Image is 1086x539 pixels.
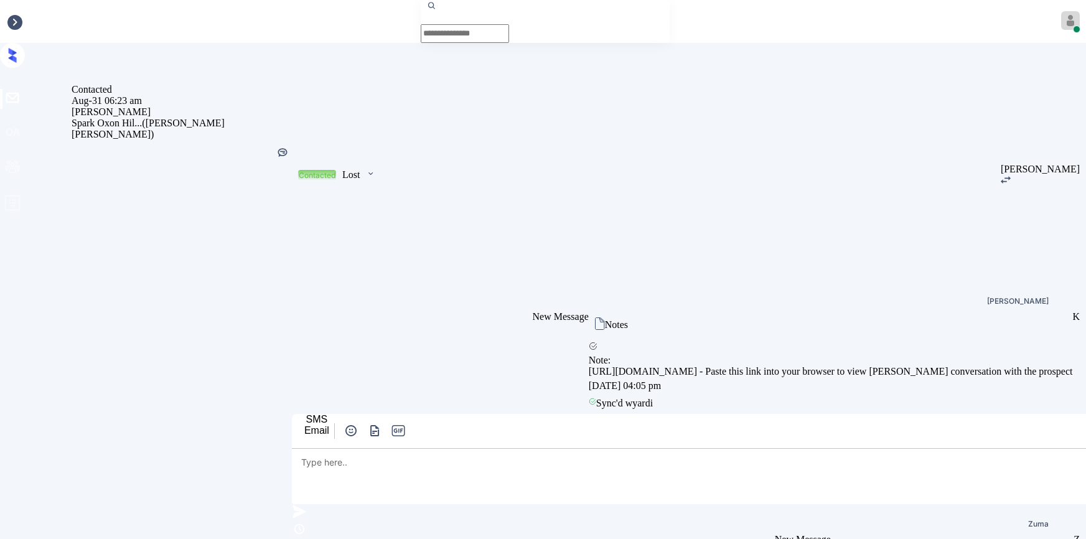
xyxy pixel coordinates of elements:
[72,118,292,140] div: Spark Oxon Hil... ([PERSON_NAME] [PERSON_NAME])
[533,311,589,322] span: New Message
[1001,164,1080,175] div: [PERSON_NAME]
[589,377,1073,395] div: [DATE] 04:05 pm
[276,146,289,161] div: Kelsey was silent
[595,317,605,330] img: icon-zuma
[1001,176,1011,184] img: icon-zuma
[292,504,307,519] img: icon-zuma
[304,425,329,436] div: Email
[589,395,1073,412] div: Sync'd w yardi
[605,319,628,330] div: Notes
[342,423,360,438] button: icon-zuma
[292,522,307,537] img: icon-zuma
[299,171,335,180] div: Contacted
[987,298,1049,305] div: [PERSON_NAME]
[589,355,1073,366] div: Note:
[72,106,292,118] div: [PERSON_NAME]
[276,146,289,159] img: Kelsey was silent
[589,366,1073,377] div: [URL][DOMAIN_NAME] - Paste this link into your browser to view [PERSON_NAME] conversation with th...
[6,16,29,27] div: Inbox
[72,84,292,95] div: Contacted
[1061,11,1080,30] img: avatar
[4,194,21,216] span: profile
[344,423,358,438] img: icon-zuma
[366,423,383,438] button: icon-zuma
[342,169,360,180] div: Lost
[366,168,375,179] img: icon-zuma
[304,414,329,425] div: SMS
[589,342,597,350] img: icon-zuma
[72,95,292,106] div: Aug-31 06:23 am
[1072,311,1080,322] div: K
[367,423,383,438] img: icon-zuma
